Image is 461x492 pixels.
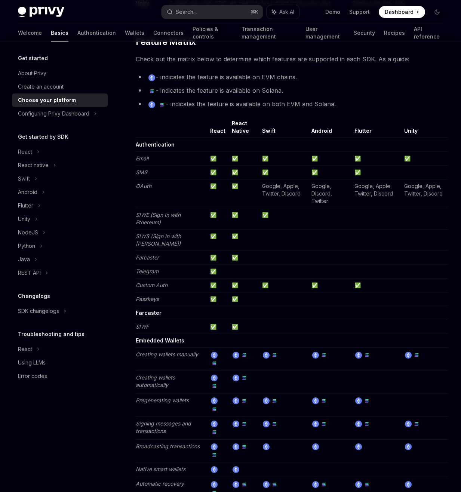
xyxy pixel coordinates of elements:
[18,161,49,170] div: React native
[159,101,165,108] img: solana.png
[211,383,218,390] img: solana.png
[136,169,147,175] em: SMS
[263,443,270,450] img: ethereum.png
[125,24,144,42] a: Wallets
[349,8,370,16] a: Support
[241,443,248,450] img: solana.png
[312,397,319,404] img: ethereum.png
[136,72,448,82] li: - indicates the feature is available on EVM chains.
[18,242,35,250] div: Python
[363,352,370,359] img: solana.png
[405,421,412,427] img: ethereum.png
[233,352,239,359] img: ethereum.png
[242,24,297,42] a: Transaction management
[241,481,248,488] img: solana.png
[351,179,401,208] td: Google, Apple, Twitter, Discord
[355,443,362,450] img: ethereum.png
[233,375,239,381] img: ethereum.png
[263,397,270,404] img: ethereum.png
[211,443,218,450] img: ethereum.png
[136,480,184,487] em: Automatic recovery
[312,443,319,450] img: ethereum.png
[229,279,259,292] td: ✅
[136,233,181,247] em: SIWS (Sign In with [PERSON_NAME])
[229,208,259,230] td: ✅
[18,307,59,316] div: SDK changelogs
[18,292,50,301] h5: Changelogs
[363,397,370,404] img: solana.png
[355,397,362,404] img: ethereum.png
[271,352,278,359] img: solana.png
[18,147,32,156] div: React
[207,166,229,179] td: ✅
[405,352,412,359] img: ethereum.png
[413,421,420,427] img: solana.png
[193,24,233,42] a: Policies & controls
[308,179,351,208] td: Google, Discord, Twitter
[271,421,278,427] img: solana.png
[267,5,299,19] button: Ask AI
[431,6,443,18] button: Toggle dark mode
[320,397,327,404] img: solana.png
[18,96,76,105] div: Choose your platform
[271,481,278,488] img: solana.png
[136,183,151,189] em: OAuth
[379,6,425,18] a: Dashboard
[18,132,68,141] h5: Get started by SDK
[325,8,340,16] a: Demo
[136,337,184,344] strong: Embedded Wallets
[136,268,159,274] em: Telegram
[148,88,155,95] img: solana.png
[355,421,362,427] img: ethereum.png
[18,268,41,277] div: REST API
[207,230,229,251] td: ✅
[207,152,229,166] td: ✅
[136,141,175,148] strong: Authentication
[211,397,218,404] img: ethereum.png
[271,397,278,404] img: solana.png
[405,481,412,488] img: ethereum.png
[211,360,218,367] img: solana.png
[136,443,200,449] em: Broadcasting transactions
[385,8,414,16] span: Dashboard
[401,152,448,166] td: ✅
[229,230,259,251] td: ✅
[12,80,108,93] a: Create an account
[233,481,239,488] img: ethereum.png
[136,54,448,64] span: Check out the matrix below to determine which features are supported in each SDK. As a guide:
[136,155,148,162] em: Email
[241,397,248,404] img: solana.png
[51,24,68,42] a: Basics
[259,152,308,166] td: ✅
[259,179,308,208] td: Google, Apple, Twitter, Discord
[211,375,218,381] img: ethereum.png
[162,5,262,19] button: Search...⌘K
[320,352,327,359] img: solana.png
[351,152,401,166] td: ✅
[229,152,259,166] td: ✅
[241,375,248,381] img: solana.png
[241,421,248,427] img: solana.png
[148,74,155,81] img: ethereum.png
[207,279,229,292] td: ✅
[207,292,229,306] td: ✅
[207,120,229,138] th: React
[308,120,351,138] th: Android
[384,24,405,42] a: Recipes
[77,24,116,42] a: Authentication
[18,188,37,197] div: Android
[18,109,89,118] div: Configuring Privy Dashboard
[136,36,196,48] span: Feature Matrix
[176,7,197,16] div: Search...
[401,179,448,208] td: Google, Apple, Twitter, Discord
[308,152,351,166] td: ✅
[18,24,42,42] a: Welcome
[229,120,259,138] th: React Native
[279,8,294,16] span: Ask AI
[414,24,443,42] a: API reference
[211,429,218,436] img: solana.png
[241,352,248,359] img: solana.png
[207,320,229,334] td: ✅
[12,93,108,107] a: Choose your platform
[153,24,184,42] a: Connectors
